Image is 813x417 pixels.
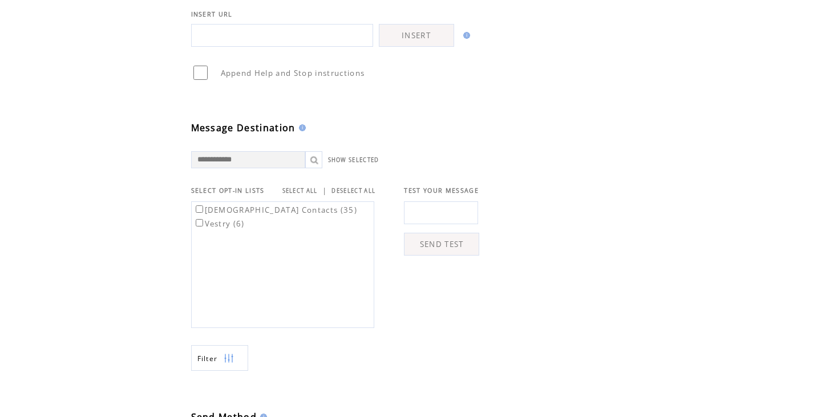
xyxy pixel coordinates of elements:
span: SELECT OPT-IN LISTS [191,187,265,195]
img: help.gif [460,32,470,39]
a: SEND TEST [404,233,479,256]
span: INSERT URL [191,10,233,18]
span: Message Destination [191,122,296,134]
img: help.gif [296,124,306,131]
a: SHOW SELECTED [328,156,379,164]
span: | [322,185,327,196]
input: [DEMOGRAPHIC_DATA] Contacts (35) [196,205,203,213]
a: SELECT ALL [282,187,318,195]
span: Show filters [197,354,218,363]
a: INSERT [379,24,454,47]
img: filters.png [224,346,234,371]
input: Vestry (6) [196,219,203,226]
span: Append Help and Stop instructions [221,68,365,78]
label: Vestry (6) [193,218,245,229]
a: DESELECT ALL [331,187,375,195]
a: Filter [191,345,248,371]
label: [DEMOGRAPHIC_DATA] Contacts (35) [193,205,358,215]
span: TEST YOUR MESSAGE [404,187,479,195]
